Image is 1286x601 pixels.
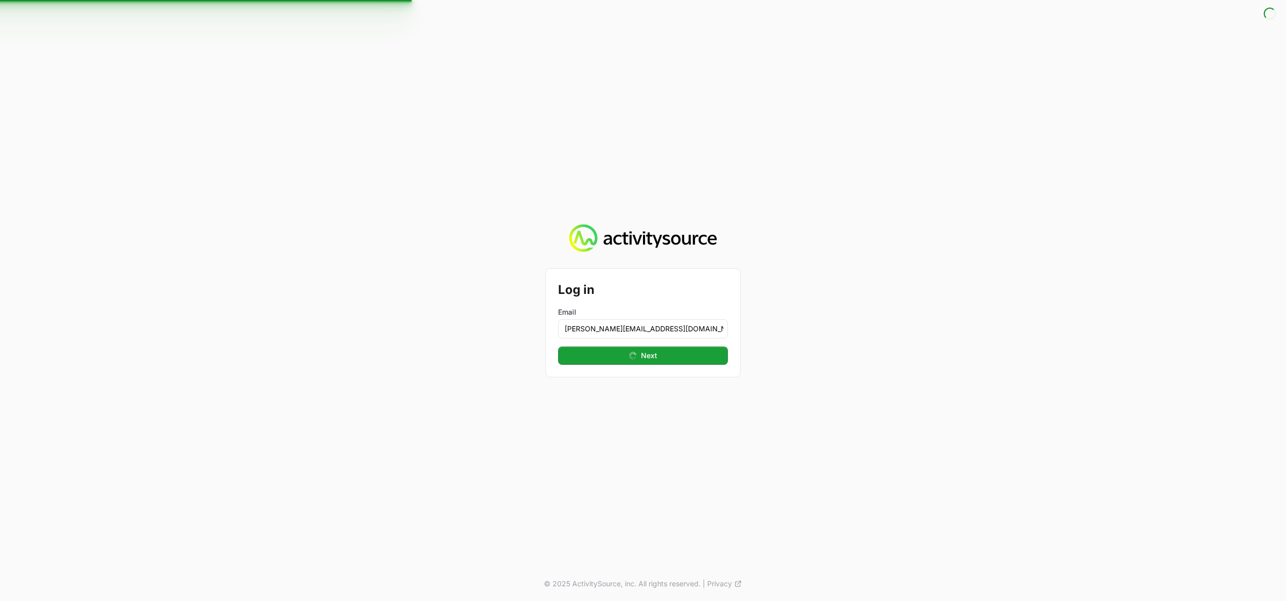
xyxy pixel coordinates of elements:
[703,579,705,589] span: |
[558,319,728,338] input: Enter your email
[544,579,701,589] p: © 2025 ActivitySource, inc. All rights reserved.
[558,281,728,299] h2: Log in
[707,579,742,589] a: Privacy
[558,307,728,317] label: Email
[558,347,728,365] button: Next
[641,350,657,362] span: Next
[569,224,716,252] img: Activity Source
